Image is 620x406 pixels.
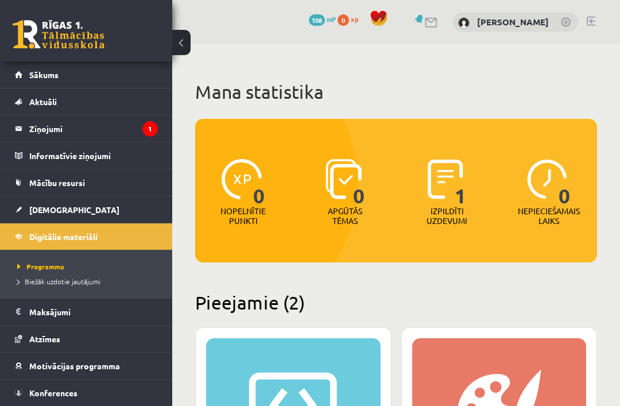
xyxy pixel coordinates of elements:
[29,299,158,325] legend: Maksājumi
[222,159,262,199] img: icon-xp-0682a9bc20223a9ccc6f5883a126b849a74cddfe5390d2b41b4391c66f2066e7.svg
[253,159,265,206] span: 0
[15,88,158,115] a: Aktuāli
[195,80,597,103] h1: Mana statistika
[477,16,549,28] a: [PERSON_NAME]
[17,262,64,271] span: Programma
[142,121,158,137] i: 1
[309,14,336,24] a: 108 mP
[458,17,470,29] img: Selīna Lanka
[338,14,349,26] span: 0
[15,61,158,88] a: Sākums
[29,142,158,169] legend: Informatīvie ziņojumi
[220,206,266,226] p: Nopelnītie punkti
[559,159,571,206] span: 0
[309,14,325,26] span: 108
[15,115,158,142] a: Ziņojumi1
[323,206,367,226] p: Apgūtās tēmas
[29,231,98,242] span: Digitālie materiāli
[29,334,60,344] span: Atzīmes
[15,353,158,379] a: Motivācijas programma
[338,14,364,24] a: 0 xp
[29,177,85,188] span: Mācību resursi
[425,206,470,226] p: Izpildīti uzdevumi
[13,20,104,49] a: Rīgas 1. Tālmācības vidusskola
[327,14,336,24] span: mP
[455,159,467,206] span: 1
[351,14,358,24] span: xp
[17,276,161,287] a: Biežāk uzdotie jautājumi
[29,361,120,371] span: Motivācijas programma
[29,69,59,80] span: Sākums
[325,159,362,199] img: icon-learned-topics-4a711ccc23c960034f471b6e78daf4a3bad4a20eaf4de84257b87e66633f6470.svg
[29,204,119,215] span: [DEMOGRAPHIC_DATA]
[29,115,158,142] legend: Ziņojumi
[15,326,158,352] a: Atzīmes
[518,206,580,226] p: Nepieciešamais laiks
[527,159,567,199] img: icon-clock-7be60019b62300814b6bd22b8e044499b485619524d84068768e800edab66f18.svg
[15,196,158,223] a: [DEMOGRAPHIC_DATA]
[17,261,161,272] a: Programma
[15,142,158,169] a: Informatīvie ziņojumi
[17,277,100,286] span: Biežāk uzdotie jautājumi
[15,299,158,325] a: Maksājumi
[195,291,597,314] h2: Pieejamie (2)
[353,159,365,206] span: 0
[15,380,158,406] a: Konferences
[15,223,158,250] a: Digitālie materiāli
[428,159,463,199] img: icon-completed-tasks-ad58ae20a441b2904462921112bc710f1caf180af7a3daa7317a5a94f2d26646.svg
[29,96,57,107] span: Aktuāli
[29,388,77,398] span: Konferences
[15,169,158,196] a: Mācību resursi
